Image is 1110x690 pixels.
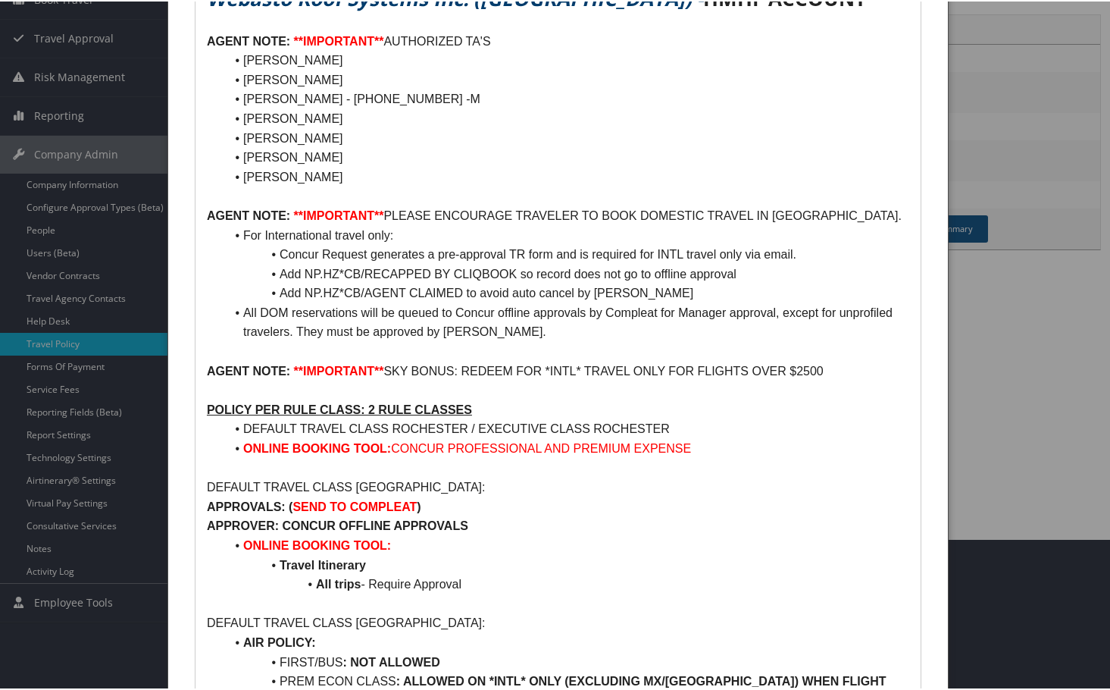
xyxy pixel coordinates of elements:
p: DEFAULT TRAVEL CLASS [GEOGRAPHIC_DATA]: [207,612,909,632]
p: AUTHORIZED TA'S [207,30,909,50]
li: [PERSON_NAME] [225,166,909,186]
strong: SEND TO COMPLEAT [292,499,417,512]
li: Concur Request generates a pre-approval TR form and is required for INTL travel only via email. [225,243,909,263]
li: FIRST/BUS [225,651,909,671]
li: [PERSON_NAME] [225,108,909,127]
p: DEFAULT TRAVEL CLASS [GEOGRAPHIC_DATA]: [207,476,909,496]
strong: Travel Itinerary [280,557,366,570]
p: PLEASE ENCOURAGE TRAVELER TO BOOK DOMESTIC TRAVEL IN [GEOGRAPHIC_DATA]. [207,205,909,224]
li: DEFAULT TRAVEL CLASS ROCHESTER / EXECUTIVE CLASS ROCHESTER [225,418,909,438]
li: [PERSON_NAME] - [PHONE_NUMBER] -M [225,88,909,108]
strong: All trips [316,576,361,589]
li: [PERSON_NAME] [225,49,909,69]
strong: ) [417,499,421,512]
strong: APPROVALS: [207,499,286,512]
strong: : NOT ALLOWED [343,654,440,667]
li: - Require Approval [225,573,909,593]
li: [PERSON_NAME] [225,69,909,89]
li: For International travel only: [225,224,909,244]
strong: AGENT NOTE: [207,208,290,221]
strong: AGENT NOTE: [207,363,290,376]
li: All DOM reservations will be queued to Concur offline approvals by Compleat for Manager approval,... [225,302,909,340]
u: POLICY PER RULE CLASS: 2 RULE CLASSES [207,402,472,415]
strong: ONLINE BOOKING TOOL: [243,538,391,550]
strong: AIR POLICY: [243,635,316,648]
li: Add NP.HZ*CB/RECAPPED BY CLIQBOOK so record does not go to offline approval [225,263,909,283]
li: [PERSON_NAME] [225,127,909,147]
strong: ONLINE BOOKING TOOL: [243,441,391,453]
strong: APPROVER: CONCUR OFFLINE APPROVALS [207,518,468,531]
strong: ( [289,499,292,512]
li: [PERSON_NAME] [225,146,909,166]
span: CONCUR PROFESSIONAL AND PREMIUM EXPENSE [391,441,691,453]
strong: AGENT NOTE: [207,33,290,46]
li: Add NP.HZ*CB/AGENT CLAIMED to avoid auto cancel by [PERSON_NAME] [225,282,909,302]
p: SKY BONUS: REDEEM FOR *INTL* TRAVEL ONLY FOR FLIGHTS OVER $2500 [207,360,909,380]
